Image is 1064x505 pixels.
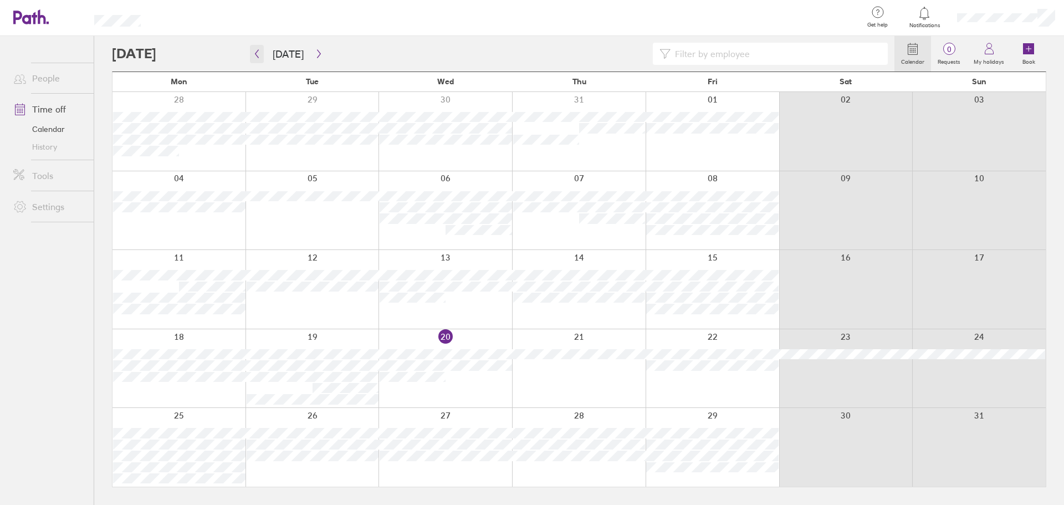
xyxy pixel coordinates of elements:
[931,36,967,72] a: 0Requests
[967,36,1011,72] a: My holidays
[907,6,943,29] a: Notifications
[894,36,931,72] a: Calendar
[4,165,94,187] a: Tools
[1016,55,1042,65] label: Book
[967,55,1011,65] label: My holidays
[860,22,896,28] span: Get help
[894,55,931,65] label: Calendar
[907,22,943,29] span: Notifications
[4,67,94,89] a: People
[671,43,881,64] input: Filter by employee
[931,45,967,54] span: 0
[4,196,94,218] a: Settings
[931,55,967,65] label: Requests
[572,77,586,86] span: Thu
[437,77,454,86] span: Wed
[972,77,986,86] span: Sun
[171,77,187,86] span: Mon
[1011,36,1046,72] a: Book
[4,98,94,120] a: Time off
[4,120,94,138] a: Calendar
[840,77,852,86] span: Sat
[306,77,319,86] span: Tue
[708,77,718,86] span: Fri
[264,45,313,63] button: [DATE]
[4,138,94,156] a: History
